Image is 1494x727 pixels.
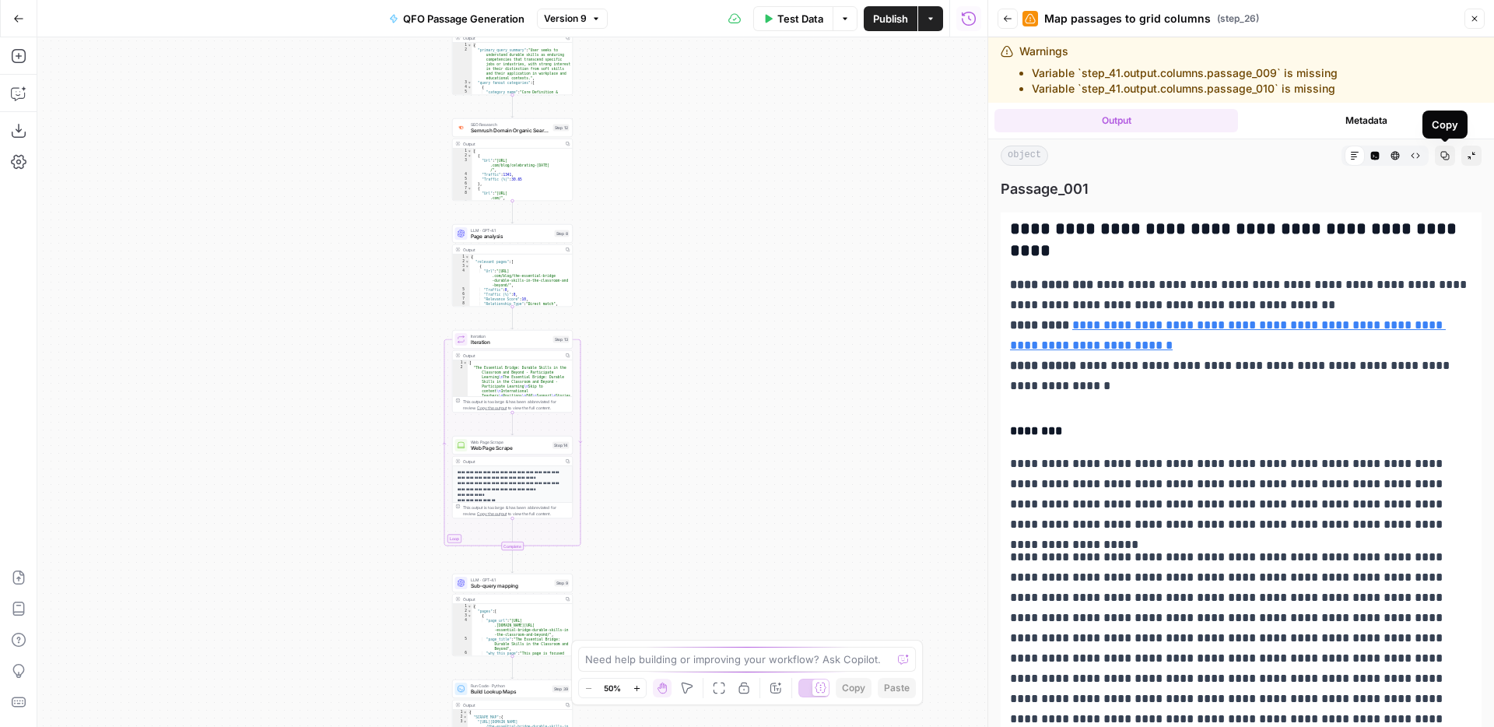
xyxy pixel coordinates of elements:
span: Toggle code folding, rows 4 through 41 [468,85,472,90]
span: Toggle code folding, rows 1 through 119 [468,43,472,47]
div: 8 [453,191,472,200]
div: 5 [453,287,470,292]
div: 5 [453,177,472,181]
div: Output [463,353,561,359]
li: Variable `step_41.output.columns.passage_010` is missing [1032,81,1338,97]
span: Toggle code folding, rows 2 through 7 [463,715,468,719]
div: 3 [453,158,472,172]
span: Copy [842,681,865,695]
span: Copy the output [477,406,507,410]
span: Semrush Domain Organic Search Pages [471,127,550,135]
span: Web Page Scrape [471,439,550,445]
span: QFO Passage Generation [403,11,524,26]
span: Test Data [777,11,823,26]
button: Metadata [1244,109,1488,132]
div: 7 [453,186,472,191]
span: Run Code · Python [471,683,549,689]
div: 2 [453,153,472,158]
span: Sub-query mapping [471,582,552,590]
span: Map passages to grid columns [1044,11,1211,26]
span: object [1001,146,1048,166]
div: Output [463,702,561,708]
div: 7 [453,297,470,301]
div: 2 [453,259,470,264]
div: 6 [453,292,470,297]
span: SEO Research [471,121,550,128]
div: 3 [453,613,472,618]
button: Publish [864,6,917,31]
div: 1 [453,360,468,365]
g: Edge from step_11 to step_12 [511,95,514,118]
g: Edge from step_8 to step_13 [511,307,514,329]
span: Toggle code folding, rows 2 through 171 [468,609,472,613]
div: 5 [453,90,472,99]
div: 4 [453,269,470,287]
span: Toggle code folding, rows 2 through 43 [465,259,470,264]
div: 1 [453,43,472,47]
div: 9 [453,306,470,320]
div: Step 8 [555,230,570,237]
span: Build Lookup Maps [471,688,549,696]
button: Version 9 [537,9,608,29]
div: Step 9 [555,580,570,587]
li: Variable `step_41.output.columns.passage_009` is missing [1032,65,1338,81]
div: 3 [453,264,470,269]
div: LLM · GPT-4.1Sub-query mappingStep 9Output{ "pages":[ { "page_url":"[URL] .[DOMAIN_NAME][URL] -es... [452,574,573,656]
div: Output [463,141,561,147]
g: Edge from step_13-iteration-end to step_9 [511,550,514,573]
div: 1 [453,604,472,609]
span: Toggle code folding, rows 3 through 6 [463,719,468,724]
div: Output [463,458,561,465]
div: Complete [452,542,573,550]
div: 4 [453,172,472,177]
span: Toggle code folding, rows 3 through 10 [465,264,470,269]
span: Web Page Scrape [471,444,550,452]
span: Toggle code folding, rows 1 through 3 [463,360,468,365]
div: This output is too large & has been abbreviated for review. to view the full content. [463,399,570,411]
span: Iteration [471,339,550,346]
div: 2 [453,47,472,80]
span: ( step_26 ) [1217,12,1259,26]
button: QFO Passage Generation [380,6,534,31]
div: Complete [501,542,524,550]
div: 9 [453,200,472,205]
div: Step 13 [553,336,570,343]
div: LoopIterationIterationStep 13Output[ "The Essential Bridge: Durable Skills in the Classroom and B... [452,330,573,413]
span: 50% [604,682,621,694]
span: Passage_001 [1001,178,1482,200]
span: Toggle code folding, rows 1 through 44 [465,255,470,259]
div: 1 [453,149,472,153]
div: Output [463,35,561,41]
div: SEO ResearchSemrush Domain Organic Search PagesStep 12Output[ { "Url":"[URL] .com/blog/celebratin... [452,118,573,201]
div: 4 [453,85,472,90]
span: Publish [873,11,908,26]
span: LLM · GPT-4.1 [471,577,552,583]
div: This output is too large & has been abbreviated for review. to view the full content. [463,504,570,517]
span: Toggle code folding, rows 2 through 6 [468,153,472,158]
span: Paste [884,681,910,695]
div: 5 [453,637,472,651]
span: Toggle code folding, rows 7 through 11 [468,186,472,191]
g: Edge from step_9 to step_39 [511,656,514,679]
div: Output{ "primary_query_summary":"User seeks to understand durable skills as enduring competencies... [452,12,573,95]
span: Copy the output [477,511,507,516]
div: 6 [453,651,472,679]
div: Output [463,247,561,253]
button: Test Data [753,6,833,31]
span: Toggle code folding, rows 3 through 118 [468,80,472,85]
div: 3 [453,80,472,85]
div: 6 [453,181,472,186]
div: Warnings [1019,44,1338,97]
span: LLM · GPT-4.1 [471,227,552,234]
img: otu06fjiulrdwrqmbs7xihm55rg9 [458,125,465,132]
div: 4 [453,618,472,637]
button: Paste [878,678,916,698]
div: Output [463,596,561,602]
g: Edge from step_12 to step_8 [511,201,514,223]
div: Step 39 [552,686,570,693]
div: Step 14 [552,442,570,449]
button: Copy [836,678,871,698]
span: Page analysis [471,233,552,241]
span: Toggle code folding, rows 1 through 8 [463,710,468,715]
div: Copy [1432,117,1458,132]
